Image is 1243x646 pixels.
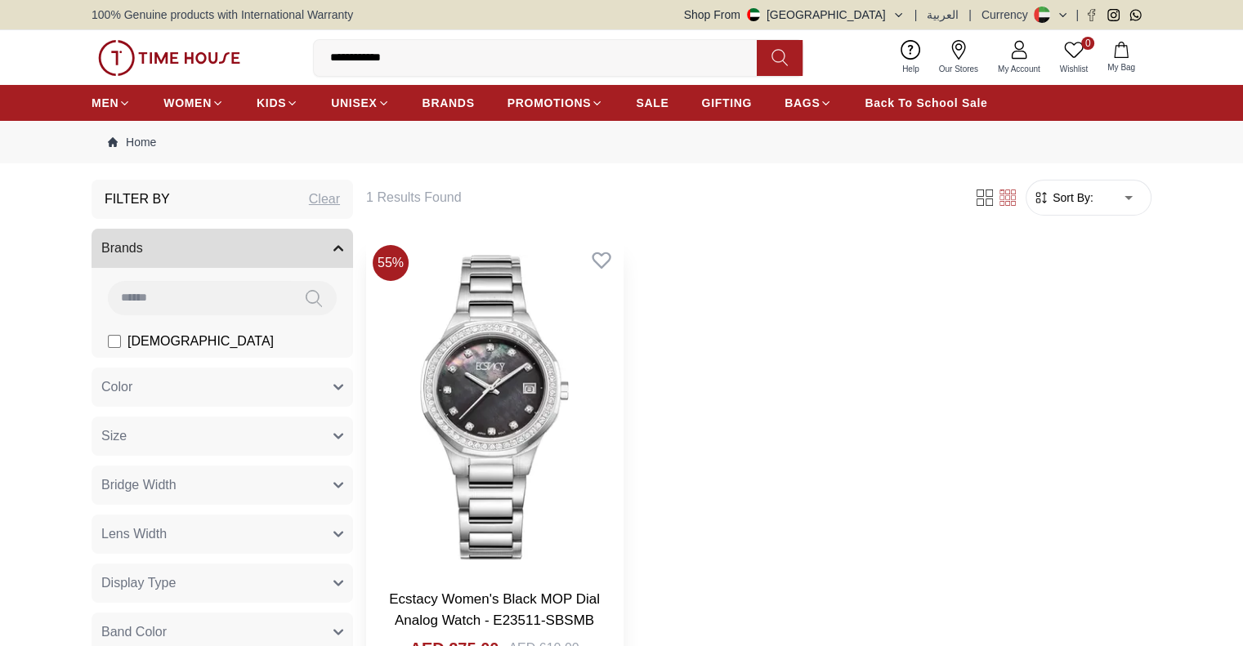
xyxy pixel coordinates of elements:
[92,466,353,505] button: Bridge Width
[309,189,340,209] div: Clear
[865,95,987,111] span: Back To School Sale
[92,229,353,268] button: Brands
[373,245,409,281] span: 55 %
[991,63,1047,75] span: My Account
[92,88,131,118] a: MEN
[366,188,954,207] h6: 1 Results Found
[1050,37,1098,78] a: 0Wishlist
[914,7,918,23] span: |
[331,95,377,111] span: UNISEX
[701,88,752,118] a: GIFTING
[785,95,820,111] span: BAGS
[927,7,959,23] button: العربية
[101,238,143,258] span: Brands
[92,7,353,23] span: 100% Genuine products with International Warranty
[929,37,988,78] a: Our Stores
[101,475,177,495] span: Bridge Width
[92,368,353,407] button: Color
[92,564,353,603] button: Display Type
[507,88,604,118] a: PROMOTIONS
[785,88,832,118] a: BAGS
[127,332,274,351] span: [DEMOGRAPHIC_DATA]
[423,88,475,118] a: BRANDS
[684,7,905,23] button: Shop From[GEOGRAPHIC_DATA]
[636,95,668,111] span: SALE
[1049,189,1093,206] span: Sort By:
[105,189,170,209] h3: Filter By
[1098,38,1145,77] button: My Bag
[92,417,353,456] button: Size
[968,7,972,23] span: |
[1033,189,1093,206] button: Sort By:
[257,88,298,118] a: KIDS
[101,622,167,642] span: Band Color
[163,88,224,118] a: WOMEN
[1129,9,1142,21] a: Whatsapp
[1075,7,1079,23] span: |
[423,95,475,111] span: BRANDS
[701,95,752,111] span: GIFTING
[257,95,286,111] span: KIDS
[108,134,156,150] a: Home
[331,88,389,118] a: UNISEX
[636,88,668,118] a: SALE
[1101,61,1142,74] span: My Bag
[1085,9,1098,21] a: Facebook
[865,88,987,118] a: Back To School Sale
[1081,37,1094,50] span: 0
[892,37,929,78] a: Help
[1053,63,1094,75] span: Wishlist
[932,63,985,75] span: Our Stores
[101,524,167,544] span: Lens Width
[1107,9,1120,21] a: Instagram
[389,591,600,628] a: Ecstacy Women's Black MOP Dial Analog Watch - E23511-SBSMB
[896,63,926,75] span: Help
[92,95,118,111] span: MEN
[747,8,760,21] img: United Arab Emirates
[101,377,132,397] span: Color
[92,515,353,554] button: Lens Width
[163,95,212,111] span: WOMEN
[101,573,176,593] span: Display Type
[98,40,240,76] img: ...
[507,95,592,111] span: PROMOTIONS
[108,335,121,348] input: [DEMOGRAPHIC_DATA]
[101,426,127,446] span: Size
[366,238,623,576] img: Ecstacy Women's Black MOP Dial Analog Watch - E23511-SBSMB
[92,121,1151,163] nav: Breadcrumb
[981,7,1035,23] div: Currency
